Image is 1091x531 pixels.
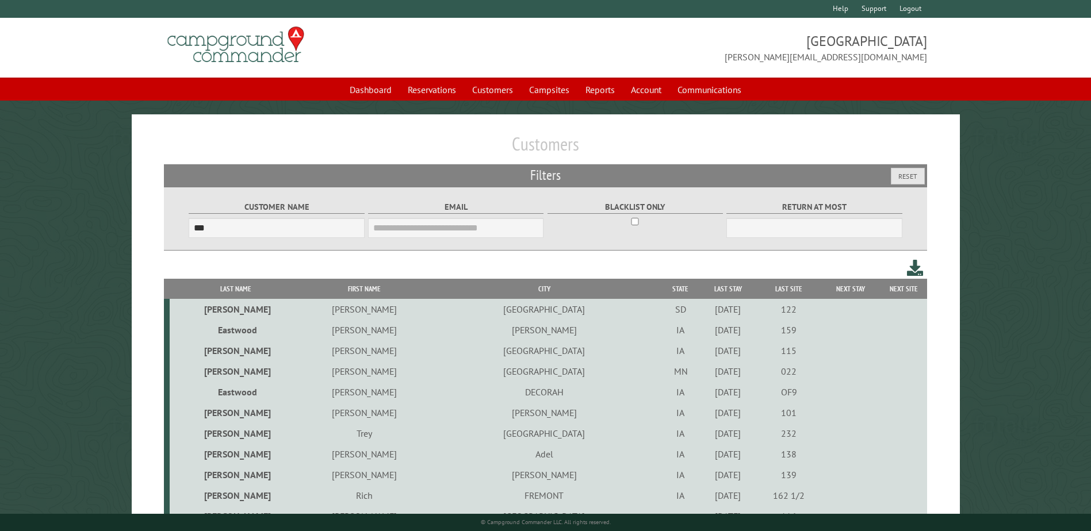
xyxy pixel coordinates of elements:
button: Reset [891,168,925,184]
a: Dashboard [343,79,399,101]
td: IA [662,402,699,423]
td: 232 [757,423,821,444]
div: [DATE] [701,386,755,398]
td: [PERSON_NAME] [170,506,302,526]
div: [DATE] [701,324,755,336]
a: Campsites [522,79,576,101]
td: [PERSON_NAME] [170,361,302,382]
td: [PERSON_NAME] [303,402,427,423]
td: IA [662,423,699,444]
td: [GEOGRAPHIC_DATA] [426,361,662,382]
td: IA [662,485,699,506]
div: [DATE] [701,469,755,480]
th: Next Stay [821,279,881,299]
label: Blacklist only [548,201,723,214]
a: Communications [671,79,748,101]
td: Eastwood [170,320,302,340]
td: Rich [303,485,427,506]
td: [PERSON_NAME] [170,485,302,506]
td: [PERSON_NAME] [426,464,662,485]
small: © Campground Commander LLC. All rights reserved. [481,518,611,526]
a: Reports [579,79,622,101]
td: [PERSON_NAME] [303,299,427,320]
td: Trey [303,423,427,444]
td: 159 [757,320,821,340]
td: [PERSON_NAME] [170,464,302,485]
div: [DATE] [701,407,755,418]
td: 122 [757,299,821,320]
th: Last Site [757,279,821,299]
td: [GEOGRAPHIC_DATA] [426,340,662,361]
td: [GEOGRAPHIC_DATA] [426,299,662,320]
td: [PERSON_NAME] [170,444,302,464]
td: 101 [757,402,821,423]
td: [GEOGRAPHIC_DATA] [426,506,662,526]
td: [PERSON_NAME] [170,340,302,361]
td: IA [662,444,699,464]
td: 139 [757,464,821,485]
td: [PERSON_NAME] [170,423,302,444]
div: [DATE] [701,490,755,501]
td: [PERSON_NAME] [426,402,662,423]
td: [PERSON_NAME] [426,320,662,340]
div: [DATE] [701,303,755,315]
a: Reservations [401,79,463,101]
td: SD [662,299,699,320]
td: 115 [757,340,821,361]
td: 138 [757,444,821,464]
th: State [662,279,699,299]
th: First Name [303,279,427,299]
td: 022 [757,361,821,382]
a: Customers [465,79,520,101]
div: [DATE] [701,365,755,377]
div: [DATE] [701,448,755,460]
td: [PERSON_NAME] [303,361,427,382]
a: Download this customer list (.csv) [907,257,924,279]
td: [PERSON_NAME] [303,320,427,340]
td: [PERSON_NAME] [303,340,427,361]
td: [PERSON_NAME] [303,444,427,464]
td: 116 [757,506,821,526]
td: Adel [426,444,662,464]
td: FREMONT [426,485,662,506]
th: Next Site [881,279,927,299]
div: [DATE] [701,428,755,439]
td: IA [662,320,699,340]
td: [PERSON_NAME] [170,299,302,320]
td: IA [662,382,699,402]
label: Email [368,201,543,214]
td: [PERSON_NAME] [303,506,427,526]
td: MN [662,361,699,382]
td: OF9 [757,382,821,402]
th: Last Stay [699,279,757,299]
td: IA [662,464,699,485]
td: [PERSON_NAME] [303,464,427,485]
h1: Customers [164,133,927,164]
div: [DATE] [701,345,755,356]
a: Account [624,79,668,101]
td: IA [662,340,699,361]
td: 162 1/2 [757,485,821,506]
label: Customer Name [189,201,364,214]
span: [GEOGRAPHIC_DATA] [PERSON_NAME][EMAIL_ADDRESS][DOMAIN_NAME] [546,32,927,64]
td: [PERSON_NAME] [303,382,427,402]
div: [DATE] [701,510,755,522]
td: [GEOGRAPHIC_DATA] [426,423,662,444]
th: Last Name [170,279,302,299]
td: Eastwood [170,382,302,402]
td: [PERSON_NAME] [170,402,302,423]
img: Campground Commander [164,22,308,67]
th: City [426,279,662,299]
td: DECORAH [426,382,662,402]
h2: Filters [164,164,927,186]
label: Return at most [726,201,902,214]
